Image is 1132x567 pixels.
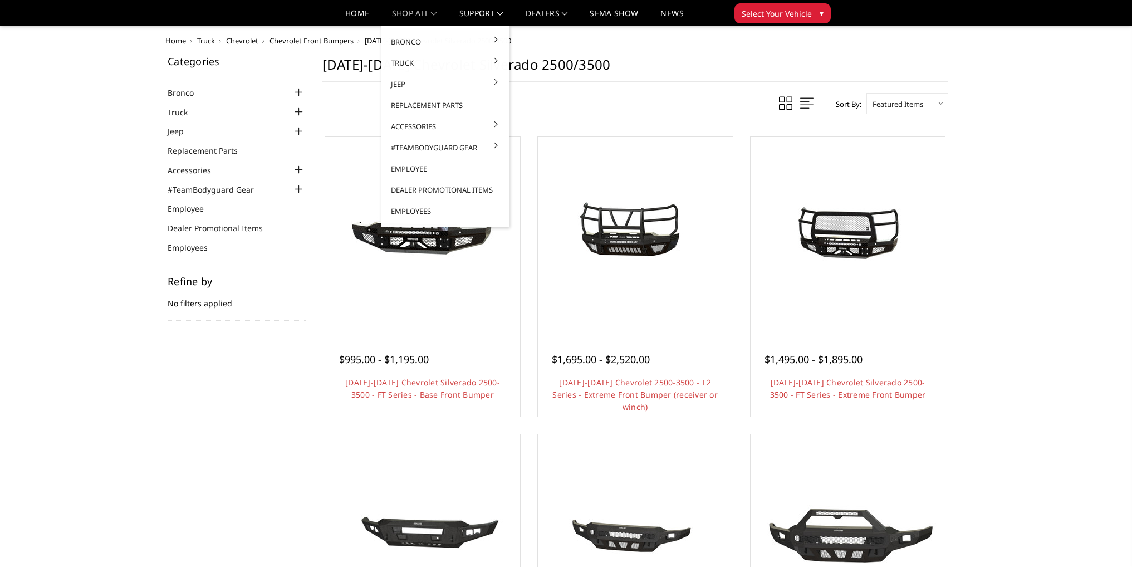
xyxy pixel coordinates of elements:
a: Employees [385,201,504,222]
a: Dealer Promotional Items [168,222,277,234]
a: Employee [385,158,504,179]
a: Bronco [168,87,208,99]
a: [DATE]-[DATE] Chevrolet 2500-3500 - T2 Series - Extreme Front Bumper (receiver or winch) [552,377,718,412]
a: Support [459,9,503,26]
a: Home [165,36,186,46]
a: #TeamBodyguard Gear [385,137,504,158]
span: ▾ [820,7,824,19]
h5: Categories [168,56,306,66]
span: [DATE]-[DATE] Chevrolet Silverado 2500/3500 [365,36,511,46]
h1: [DATE]-[DATE] Chevrolet Silverado 2500/3500 [322,56,948,82]
a: SEMA Show [590,9,638,26]
div: No filters applied [168,276,306,321]
a: Truck [197,36,215,46]
a: Employees [168,242,222,253]
span: Select Your Vehicle [742,8,812,19]
a: Jeep [385,74,504,95]
span: $1,495.00 - $1,895.00 [765,353,863,366]
a: Accessories [385,116,504,137]
h5: Refine by [168,276,306,286]
a: Truck [168,106,202,118]
a: 2020-2023 Chevrolet Silverado 2500-3500 - FT Series - Extreme Front Bumper 2020-2023 Chevrolet Si... [753,140,943,329]
a: Chevrolet [226,36,258,46]
a: Employee [168,203,218,214]
span: $995.00 - $1,195.00 [339,353,429,366]
a: Truck [385,52,504,74]
a: shop all [392,9,437,26]
a: Home [345,9,369,26]
a: Replacement Parts [385,95,504,116]
a: Dealer Promotional Items [385,179,504,201]
button: Select Your Vehicle [734,3,831,23]
a: News [660,9,683,26]
a: Bronco [385,31,504,52]
a: [DATE]-[DATE] Chevrolet Silverado 2500-3500 - FT Series - Extreme Front Bumper [770,377,926,400]
a: Accessories [168,164,225,176]
label: Sort By: [830,96,861,113]
a: Chevrolet Front Bumpers [269,36,354,46]
a: Replacement Parts [168,145,252,157]
a: Jeep [168,125,198,137]
a: [DATE]-[DATE] Chevrolet Silverado 2500-3500 - FT Series - Base Front Bumper [345,377,500,400]
a: 2020-2023 Chevrolet 2500-3500 - T2 Series - Extreme Front Bumper (receiver or winch) 2020-2023 Ch... [541,140,730,329]
a: Dealers [526,9,568,26]
a: 2020-2023 Chevrolet Silverado 2500-3500 - FT Series - Base Front Bumper 2020-2023 Chevrolet Silve... [328,140,517,329]
a: #TeamBodyguard Gear [168,184,268,195]
span: $1,695.00 - $2,520.00 [552,353,650,366]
